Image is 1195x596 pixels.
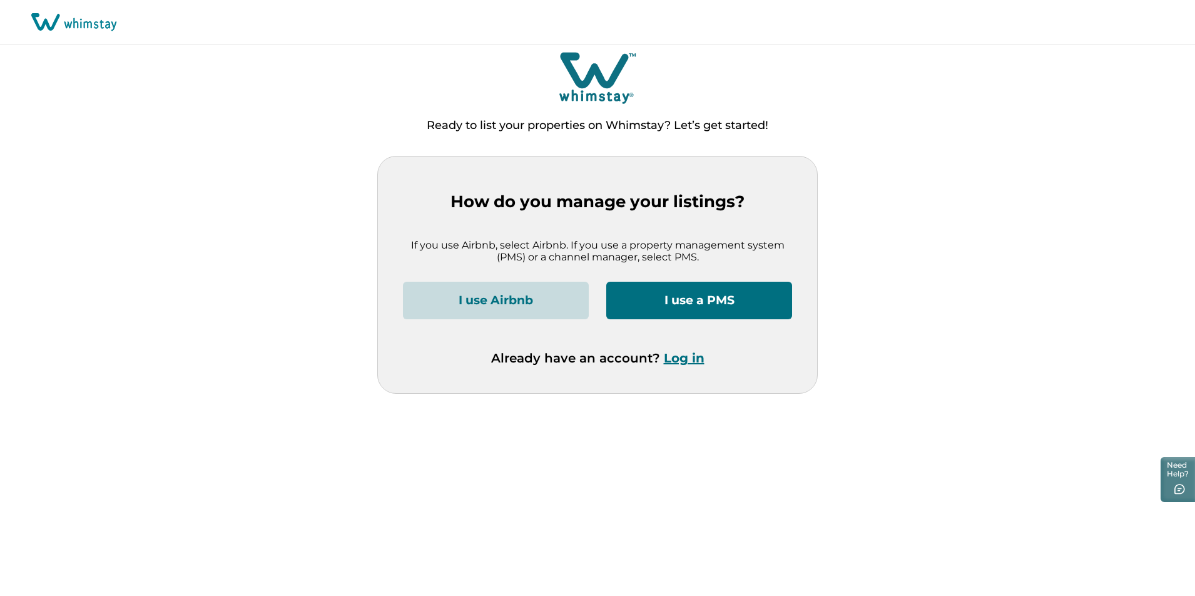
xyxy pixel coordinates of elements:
[427,120,768,132] p: Ready to list your properties on Whimstay? Let’s get started!
[403,282,589,319] button: I use Airbnb
[606,282,792,319] button: I use a PMS
[491,351,704,366] p: Already have an account?
[403,239,792,264] p: If you use Airbnb, select Airbnb. If you use a property management system (PMS) or a channel mana...
[403,192,792,212] p: How do you manage your listings?
[664,351,704,366] button: Log in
